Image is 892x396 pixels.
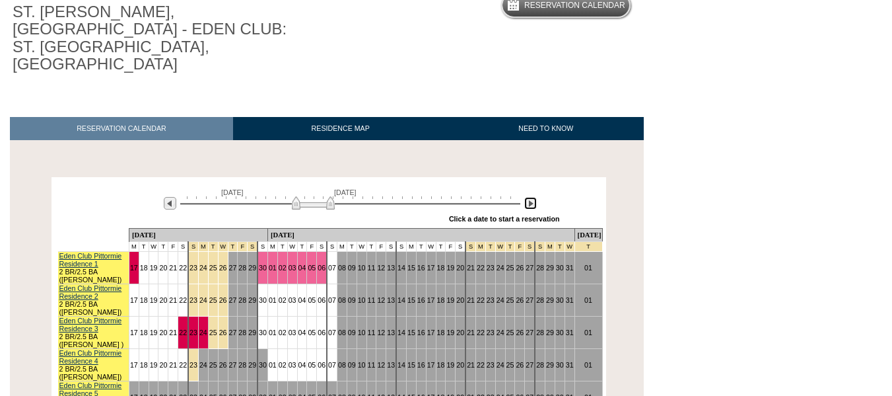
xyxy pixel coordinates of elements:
a: 21 [169,296,177,304]
a: 11 [368,361,376,369]
a: 28 [238,361,246,369]
a: 19 [150,296,158,304]
a: 15 [407,361,415,369]
a: 25 [209,264,217,272]
a: 17 [427,296,435,304]
a: 18 [140,264,148,272]
a: 03 [289,329,296,337]
a: 12 [377,264,385,272]
td: Christmas [475,241,485,251]
a: 23 [487,329,495,337]
a: 17 [130,264,138,272]
a: 18 [437,296,445,304]
td: W [149,241,158,251]
a: 28 [238,329,246,337]
a: 19 [446,329,454,337]
a: 06 [318,264,326,272]
a: 01 [269,296,277,304]
a: 24 [497,264,504,272]
a: 28 [238,264,246,272]
a: 19 [446,264,454,272]
a: 21 [169,361,177,369]
a: 24 [497,329,504,337]
a: 18 [140,296,148,304]
a: 23 [189,361,197,369]
a: 30 [259,296,267,304]
a: 01 [269,361,277,369]
a: 10 [358,264,366,272]
a: 15 [407,329,415,337]
a: 28 [536,329,544,337]
a: 26 [219,361,227,369]
a: 20 [159,296,167,304]
a: 26 [219,329,227,337]
a: 27 [526,361,533,369]
div: Click a date to start a reservation [449,215,560,223]
a: 09 [348,361,356,369]
td: S [317,241,327,251]
a: 15 [407,264,415,272]
a: 14 [397,329,405,337]
img: Previous [164,197,176,210]
a: NEED TO KNOW [448,117,644,140]
a: 30 [556,264,564,272]
a: 22 [477,296,485,304]
a: 21 [467,296,475,304]
a: 21 [169,329,177,337]
td: M [129,241,139,251]
td: Thanksgiving [228,241,238,251]
a: 11 [368,296,376,304]
a: 21 [467,264,475,272]
a: 06 [318,361,326,369]
td: Christmas [525,241,535,251]
a: 16 [417,296,425,304]
a: 22 [179,264,187,272]
a: 18 [140,329,148,337]
td: [DATE] [267,228,574,241]
a: RESIDENCE MAP [233,117,448,140]
h5: Reservation Calendar [524,1,625,10]
a: 13 [387,329,395,337]
a: 07 [328,361,336,369]
td: New Year's [535,241,545,251]
a: RESERVATION CALENDAR [10,117,233,140]
a: 09 [348,296,356,304]
a: 20 [456,329,464,337]
a: 04 [298,361,306,369]
td: Christmas [515,241,525,251]
td: T [347,241,357,251]
a: 08 [338,329,346,337]
a: 10 [358,329,366,337]
a: 08 [338,361,346,369]
a: 05 [308,329,316,337]
a: 14 [397,264,405,272]
a: 29 [546,264,554,272]
a: 04 [298,296,306,304]
a: 11 [368,264,376,272]
td: S [456,241,465,251]
td: S [257,241,267,251]
a: 02 [279,296,287,304]
a: 08 [338,296,346,304]
a: 13 [387,361,395,369]
a: 24 [497,361,504,369]
td: New Year's [555,241,565,251]
a: 05 [308,361,316,369]
a: 26 [516,361,524,369]
a: 11 [368,329,376,337]
td: M [267,241,277,251]
a: 25 [506,296,514,304]
td: S [386,241,396,251]
a: 07 [328,264,336,272]
a: 19 [150,264,158,272]
span: [DATE] [221,188,244,196]
a: 25 [209,296,217,304]
a: 17 [130,296,138,304]
a: 02 [279,361,287,369]
a: 10 [358,296,366,304]
a: 24 [199,264,207,272]
a: 07 [328,329,336,337]
td: T [277,241,287,251]
td: New Year's [574,241,602,251]
td: [DATE] [574,228,602,241]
